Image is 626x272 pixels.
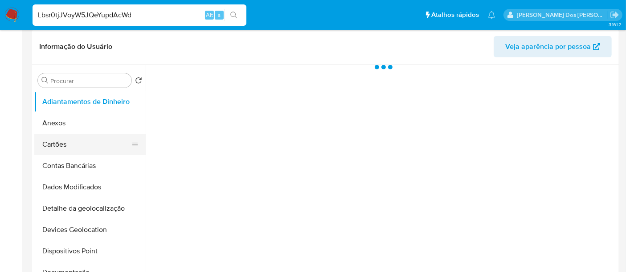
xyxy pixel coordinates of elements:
[34,240,146,262] button: Dispositivos Point
[34,219,146,240] button: Devices Geolocation
[34,198,146,219] button: Detalhe da geolocalização
[609,21,622,28] span: 3.161.2
[431,10,479,20] span: Atalhos rápidos
[206,11,213,19] span: Alt
[34,91,146,112] button: Adiantamentos de Dinheiro
[505,36,591,57] span: Veja aparência por pessoa
[34,112,146,134] button: Anexos
[610,10,619,20] a: Sair
[517,11,607,19] p: renato.lopes@mercadopago.com.br
[50,77,128,85] input: Procurar
[41,77,49,84] button: Procurar
[34,155,146,176] button: Contas Bancárias
[34,134,139,155] button: Cartões
[39,42,112,51] h1: Informação do Usuário
[494,36,612,57] button: Veja aparência por pessoa
[488,11,495,19] a: Notificações
[218,11,221,19] span: s
[34,176,146,198] button: Dados Modificados
[33,9,246,21] input: Pesquise usuários ou casos...
[135,77,142,87] button: Retornar ao pedido padrão
[225,9,243,21] button: search-icon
